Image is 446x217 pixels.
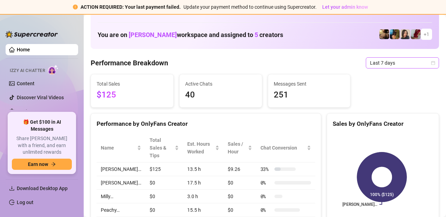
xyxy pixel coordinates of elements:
a: Settings [17,109,35,114]
text: [PERSON_NAME]… [342,202,377,207]
img: AI Chatter [48,65,59,75]
td: $0 [145,190,183,203]
td: $125 [145,162,183,176]
span: Izzy AI Chatter [10,67,45,74]
span: exclamation-circle [73,5,78,9]
img: Nina [400,29,410,39]
td: 3.0 h [183,190,224,203]
span: 5 [255,31,258,38]
span: download [9,186,15,191]
div: Performance by OnlyFans Creator [97,119,315,129]
span: + 1 [424,30,429,38]
img: Esme [411,29,421,39]
td: $0 [145,203,183,217]
a: Home [17,47,30,52]
span: 251 [274,88,345,102]
button: Earn nowarrow-right [12,159,72,170]
a: Discover Viral Videos [17,95,64,100]
span: Earn now [28,161,48,167]
td: Milly… [97,190,145,203]
td: $0 [145,176,183,190]
span: Chat Conversion [260,144,305,152]
td: Peachy… [97,203,145,217]
div: Sales by OnlyFans Creator [333,119,433,129]
td: 17.5 h [183,176,224,190]
span: 33 % [260,165,272,173]
span: 0 % [260,179,272,187]
span: Sales / Hour [228,140,246,155]
div: Est. Hours Worked [187,140,214,155]
span: Total Sales & Tips [150,136,173,159]
span: arrow-right [51,162,56,167]
a: Content [17,81,35,86]
img: Peachy [379,29,389,39]
a: Log out [17,200,33,205]
td: 15.5 h [183,203,224,217]
span: 0 % [260,206,272,214]
h1: You are on workspace and assigned to creators [98,31,283,39]
strong: ACTION REQUIRED: Your last payment failed. [81,4,181,10]
span: Last 7 days [370,58,435,68]
img: logo-BBDzfeDw.svg [6,31,58,38]
th: Sales / Hour [224,133,256,162]
td: $0 [224,203,256,217]
th: Total Sales & Tips [145,133,183,162]
td: $0 [224,190,256,203]
h4: Performance Breakdown [91,58,168,68]
th: Name [97,133,145,162]
span: 🎁 Get $100 in AI Messages [12,119,72,132]
span: Update your payment method to continue using Supercreator. [183,4,317,10]
button: Let your admin know [319,3,371,11]
span: Let your admin know [322,4,368,10]
td: [PERSON_NAME]… [97,176,145,190]
td: $9.26 [224,162,256,176]
span: [PERSON_NAME] [129,31,177,38]
span: Messages Sent [274,80,345,88]
span: 0 % [260,193,272,200]
img: Milly [390,29,400,39]
span: Active Chats [185,80,256,88]
th: Chat Conversion [256,133,315,162]
span: $125 [97,88,168,102]
span: Total Sales [97,80,168,88]
span: Share [PERSON_NAME] with a friend, and earn unlimited rewards [12,135,72,156]
td: [PERSON_NAME]… [97,162,145,176]
span: 40 [185,88,256,102]
td: $0 [224,176,256,190]
span: Name [101,144,136,152]
span: calendar [431,61,435,65]
span: Download Desktop App [17,186,68,191]
td: 13.5 h [183,162,224,176]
